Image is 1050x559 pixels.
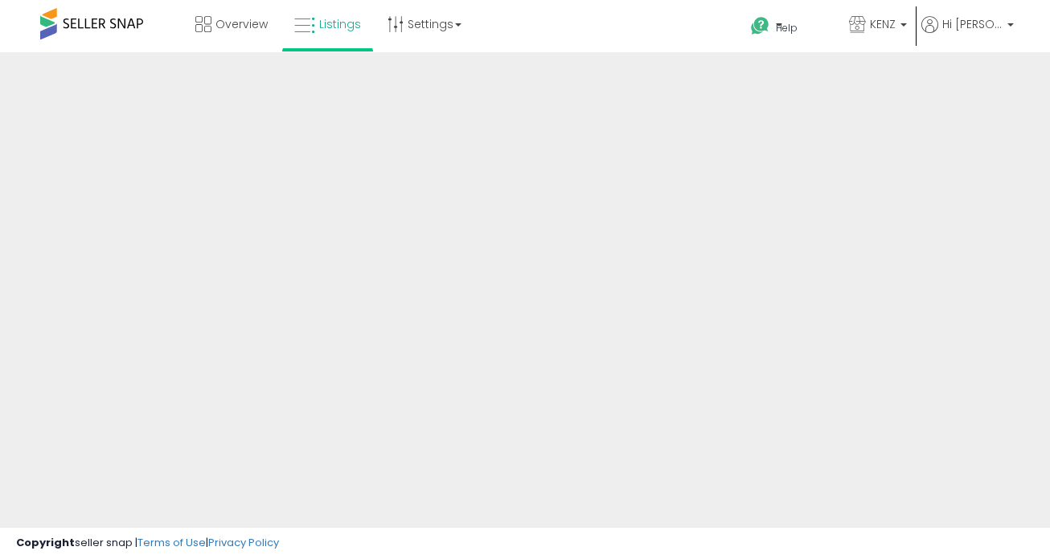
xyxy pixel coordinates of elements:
span: Help [776,21,798,35]
i: Get Help [750,16,770,36]
a: Privacy Policy [208,535,279,550]
span: Hi [PERSON_NAME] [942,16,1003,32]
a: Help [738,4,835,52]
span: Overview [215,16,268,32]
span: KENZ [870,16,896,32]
a: Terms of Use [137,535,206,550]
strong: Copyright [16,535,75,550]
a: Hi [PERSON_NAME] [921,16,1014,52]
span: Listings [319,16,361,32]
div: seller snap | | [16,536,279,551]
